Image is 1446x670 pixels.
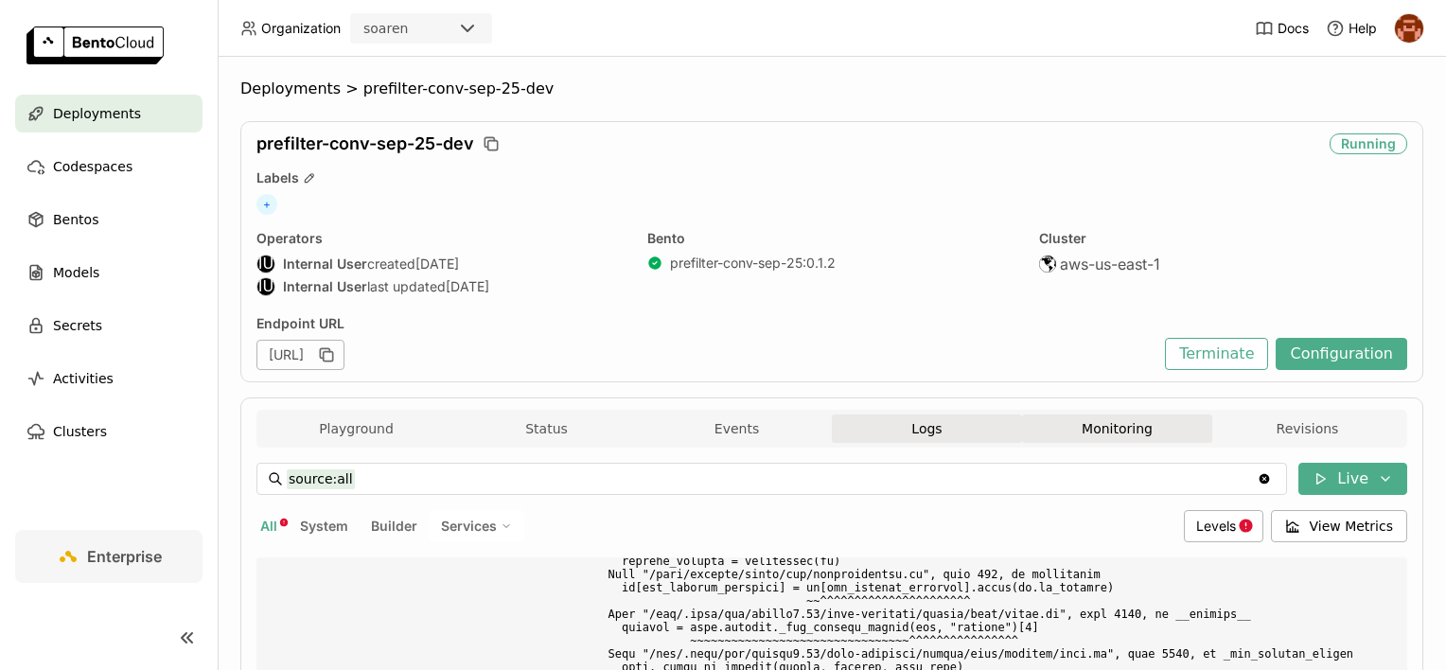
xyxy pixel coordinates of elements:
span: Deployments [240,79,341,98]
button: Status [451,414,642,443]
span: + [256,194,277,215]
svg: Clear value [1257,471,1272,486]
span: All [260,518,277,534]
a: Bentos [15,201,203,238]
span: prefilter-conv-sep-25-dev [363,79,554,98]
span: Enterprise [87,547,162,566]
img: logo [26,26,164,64]
span: Clusters [53,420,107,443]
div: [URL] [256,340,344,370]
button: Builder [367,514,421,538]
span: Codespaces [53,155,132,178]
span: Help [1349,20,1377,37]
div: Cluster [1039,230,1407,247]
span: > [341,79,363,98]
a: Activities [15,360,203,397]
div: IU [257,256,274,273]
div: Levels [1184,510,1263,542]
strong: Internal User [283,256,367,273]
span: Organization [261,20,341,37]
span: Bentos [53,208,98,231]
span: System [300,518,348,534]
nav: Breadcrumbs navigation [240,79,1423,98]
div: last updated [256,277,625,296]
div: Help [1326,19,1377,38]
div: Running [1330,133,1407,154]
span: [DATE] [446,278,489,295]
span: prefilter-conv-sep-25-dev [256,133,474,154]
a: Docs [1255,19,1309,38]
span: Services [441,518,497,535]
button: Terminate [1165,338,1268,370]
span: View Metrics [1310,517,1394,536]
button: Events [642,414,832,443]
span: Models [53,261,99,284]
span: Activities [53,367,114,390]
div: soaren [363,19,408,38]
a: Deployments [15,95,203,132]
button: All [256,514,281,538]
strong: Internal User [283,278,367,295]
div: Internal User [256,255,275,273]
div: Internal User [256,277,275,296]
span: Logs [911,420,942,437]
div: IU [257,278,274,295]
div: Services [429,510,524,542]
button: Live [1298,463,1407,495]
button: Monitoring [1022,414,1212,443]
button: View Metrics [1271,510,1408,542]
div: Endpoint URL [256,315,1155,332]
div: Operators [256,230,625,247]
a: Secrets [15,307,203,344]
a: Models [15,254,203,291]
input: Search [287,464,1257,494]
a: Enterprise [15,530,203,583]
button: Revisions [1212,414,1402,443]
span: [DATE] [415,256,459,273]
span: Secrets [53,314,102,337]
button: Configuration [1276,338,1407,370]
a: prefilter-conv-sep-25:0.1.2 [670,255,836,272]
span: Builder [371,518,417,534]
a: Codespaces [15,148,203,185]
div: created [256,255,625,273]
div: Bento [647,230,1015,247]
div: Labels [256,169,1407,186]
input: Selected soaren. [410,20,412,39]
a: Clusters [15,413,203,450]
button: System [296,514,352,538]
span: Docs [1278,20,1309,37]
span: aws-us-east-1 [1060,255,1160,273]
button: Playground [261,414,451,443]
span: Deployments [53,102,141,125]
span: Levels [1196,518,1236,534]
img: h0akoisn5opggd859j2zve66u2a2 [1395,14,1423,43]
